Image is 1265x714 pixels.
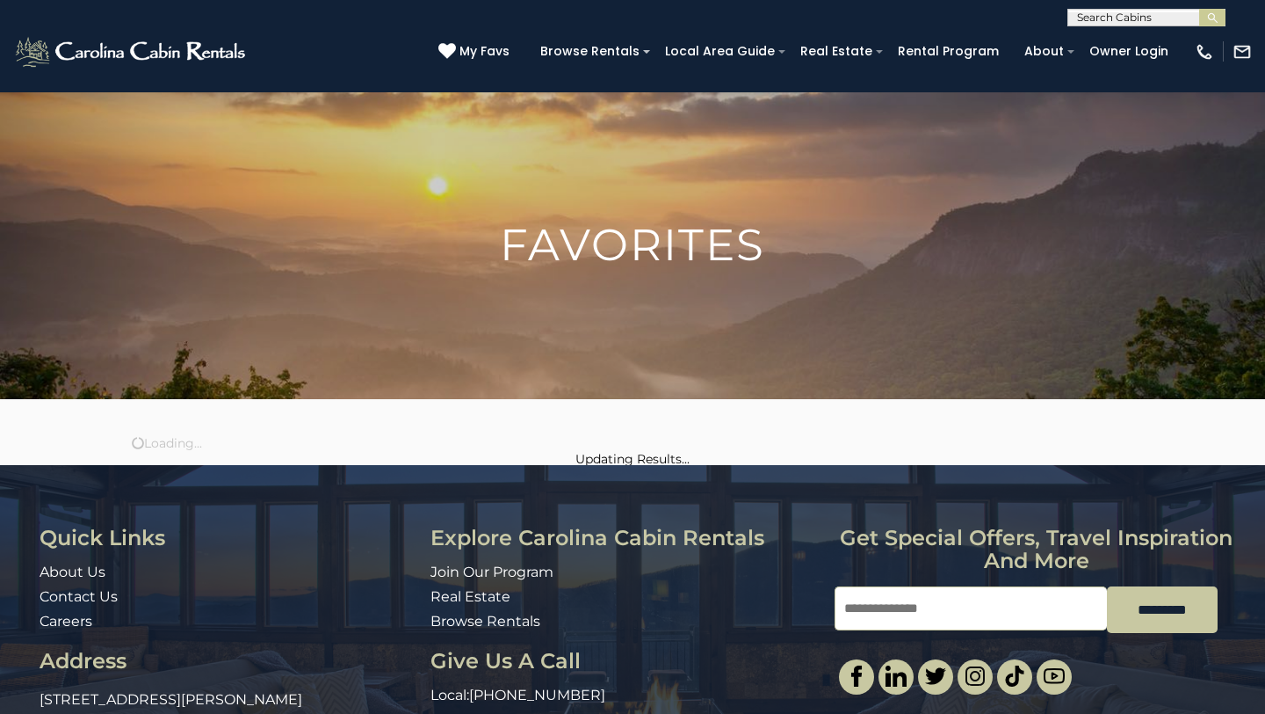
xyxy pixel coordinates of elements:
[835,527,1239,573] h3: Get special offers, travel inspiration and more
[792,38,881,65] a: Real Estate
[531,38,648,65] a: Browse Rentals
[430,527,821,550] h3: Explore Carolina Cabin Rentals
[40,564,105,580] a: About Us
[40,613,92,630] a: Careers
[846,666,867,687] img: facebook-single.svg
[656,38,784,65] a: Local Area Guide
[925,666,946,687] img: twitter-single.svg
[40,588,118,605] a: Contact Us
[1044,666,1065,687] img: youtube-light.svg
[438,42,514,62] a: My Favs
[430,650,821,673] h3: Give Us A Call
[13,34,250,69] img: White-1-2.png
[430,564,553,580] a: Join Our Program
[469,687,605,703] a: [PHONE_NUMBER]
[965,666,986,687] img: instagram-single.svg
[40,650,417,673] h3: Address
[40,527,417,550] h3: Quick Links
[1081,38,1177,65] a: Owner Login
[1232,42,1252,62] img: mail-regular-white.png
[1004,666,1025,687] img: tiktok.svg
[1195,42,1214,62] img: phone-regular-white.png
[430,588,510,605] a: Real Estate
[430,686,821,706] p: Local:
[430,613,540,630] a: Browse Rentals
[1016,38,1073,65] a: About
[885,666,907,687] img: linkedin-single.svg
[459,42,510,61] span: My Favs
[889,38,1008,65] a: Rental Program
